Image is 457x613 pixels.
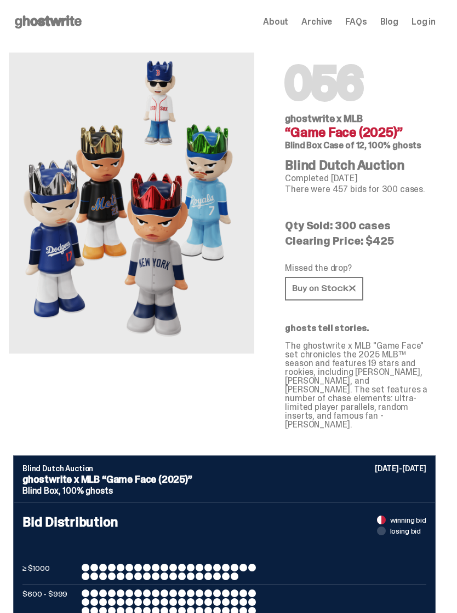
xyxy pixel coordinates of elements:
[285,342,436,429] p: The ghostwrite x MLB "Game Face" set chronicles the 2025 MLB™ season and features 19 stars and ro...
[285,235,436,246] p: Clearing Price: $425
[22,465,426,472] p: Blind Dutch Auction
[11,53,252,354] img: MLB&ldquo;Game Face (2025)&rdquo;
[285,324,436,333] p: ghosts tell stories.
[22,485,60,496] span: Blind Box,
[285,112,362,125] span: ghostwrite x MLB
[285,174,436,183] p: Completed [DATE]
[380,18,398,26] a: Blog
[390,516,426,524] span: winning bid
[285,126,436,139] h4: “Game Face (2025)”
[22,516,426,564] h4: Bid Distribution
[85,485,112,496] span: ghosts
[285,264,436,273] p: Missed the drop?
[22,475,426,484] p: ghostwrite x MLB “Game Face (2025)”
[62,485,83,496] span: 100%
[323,140,421,151] span: Case of 12, 100% ghosts
[285,140,322,151] span: Blind Box
[285,61,436,105] h1: 056
[345,18,367,26] a: FAQs
[285,185,436,194] p: There were 457 bids for 300 cases.
[22,564,77,580] p: ≥ $1000
[301,18,332,26] a: Archive
[375,465,426,472] p: [DATE]-[DATE]
[263,18,288,26] a: About
[412,18,436,26] a: Log in
[285,159,436,172] h4: Blind Dutch Auction
[285,220,436,231] p: Qty Sold: 300 cases
[390,527,421,535] span: losing bid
